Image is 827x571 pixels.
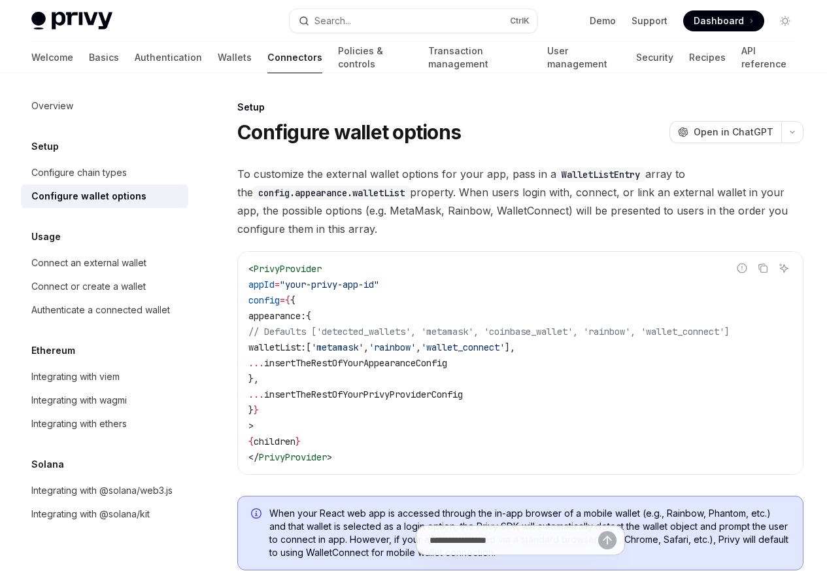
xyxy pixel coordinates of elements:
span: PrivyProvider [254,263,322,275]
div: Configure wallet options [31,188,146,204]
a: Connect an external wallet [21,251,188,275]
div: Authenticate a connected wallet [31,302,170,318]
a: Configure wallet options [21,184,188,208]
h5: Ethereum [31,343,75,358]
a: Authenticate a connected wallet [21,298,188,322]
a: Connectors [267,42,322,73]
span: ... [248,357,264,369]
span: { [248,436,254,447]
span: } [295,436,301,447]
a: Integrating with ethers [21,412,188,436]
span: Open in ChatGPT [694,126,773,139]
span: { [306,310,311,322]
a: Policies & controls [338,42,413,73]
span: } [248,404,254,416]
span: = [275,279,280,290]
h1: Configure wallet options [237,120,461,144]
a: Integrating with @solana/web3.js [21,479,188,502]
span: ... [248,389,264,400]
span: Ctrl K [510,16,530,26]
a: Wallets [218,42,252,73]
span: 'metamask' [311,341,363,353]
span: > [327,451,332,463]
button: Report incorrect code [734,260,751,277]
span: 'wallet_connect' [421,341,505,353]
span: config [248,294,280,306]
a: Integrating with @solana/kit [21,502,188,526]
h5: Solana [31,457,64,472]
span: To customize the external wallet options for your app, pass in a array to the property. When user... [237,165,803,238]
h5: Setup [31,139,59,154]
a: Transaction management [428,42,532,73]
a: Authentication [135,42,202,73]
button: Open in ChatGPT [669,121,781,143]
code: config.appearance.walletList [253,186,410,200]
input: Ask a question... [430,526,598,555]
a: Configure chain types [21,161,188,184]
button: Send message [598,531,616,549]
a: Integrating with viem [21,365,188,389]
span: appId [248,279,275,290]
svg: Info [251,508,264,521]
span: [ [306,341,311,353]
span: // Defaults ['detected_wallets', 'metamask', 'coinbase_wallet', 'rainbow', 'wallet_connect'] [248,326,730,337]
div: Configure chain types [31,165,127,181]
a: API reference [741,42,796,73]
div: Connect or create a wallet [31,279,146,294]
span: , [416,341,421,353]
img: light logo [31,12,112,30]
div: Setup [237,101,803,114]
div: Integrating with @solana/web3.js [31,483,173,498]
a: Security [636,42,673,73]
a: Integrating with wagmi [21,389,188,412]
h5: Usage [31,229,61,245]
div: Integrating with wagmi [31,392,127,408]
a: Demo [590,14,616,27]
span: When your React web app is accessed through the in-app browser of a mobile wallet (e.g., Rainbow,... [269,507,790,559]
span: appearance: [248,310,306,322]
a: Basics [89,42,119,73]
span: { [290,294,295,306]
span: </ [248,451,259,463]
span: insertTheRestOfYourAppearanceConfig [264,357,447,369]
span: ], [505,341,515,353]
a: User management [547,42,620,73]
a: Welcome [31,42,73,73]
span: { [285,294,290,306]
span: Dashboard [694,14,744,27]
div: Integrating with @solana/kit [31,506,150,522]
span: , [363,341,369,353]
div: Overview [31,98,73,114]
span: children [254,436,295,447]
span: > [248,420,254,432]
span: "your-privy-app-id" [280,279,379,290]
span: } [254,404,259,416]
button: Ask AI [775,260,792,277]
a: Connect or create a wallet [21,275,188,298]
a: Support [632,14,667,27]
button: Open search [290,9,537,33]
code: WalletListEntry [556,167,645,182]
span: PrivyProvider [259,451,327,463]
span: = [280,294,285,306]
div: Integrating with viem [31,369,120,385]
span: < [248,263,254,275]
span: }, [248,373,259,385]
div: Connect an external wallet [31,255,146,271]
div: Integrating with ethers [31,416,127,432]
button: Toggle dark mode [775,10,796,31]
span: walletList: [248,341,306,353]
button: Copy the contents from the code block [754,260,771,277]
a: Recipes [689,42,726,73]
span: insertTheRestOfYourPrivyProviderConfig [264,389,463,400]
a: Dashboard [683,10,764,31]
span: 'rainbow' [369,341,416,353]
a: Overview [21,94,188,118]
div: Search... [314,13,351,29]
